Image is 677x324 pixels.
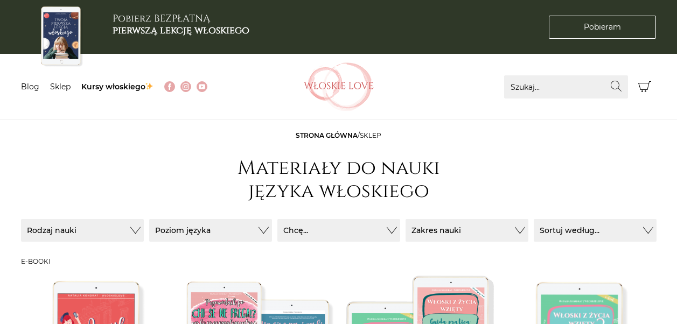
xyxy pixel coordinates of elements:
a: Strona główna [296,131,358,139]
a: Blog [21,82,39,91]
button: Zakres nauki [406,219,528,242]
img: ✨ [145,82,153,90]
a: Pobieram [549,16,656,39]
h3: E-booki [21,258,657,265]
button: Chcę... [277,219,400,242]
button: Poziom języka [149,219,272,242]
h1: Materiały do nauki języka włoskiego [231,157,446,203]
a: Sklep [50,82,71,91]
button: Sortuj według... [534,219,657,242]
img: Włoskielove [304,62,374,111]
button: Koszyk [633,75,657,98]
span: sklep [360,131,381,139]
h3: Pobierz BEZPŁATNĄ [113,13,249,36]
b: pierwszą lekcję włoskiego [113,24,249,37]
a: Kursy włoskiego [81,82,154,91]
span: Pobieram [584,22,621,33]
input: Szukaj... [504,75,628,98]
span: / [296,131,381,139]
button: Rodzaj nauki [21,219,144,242]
